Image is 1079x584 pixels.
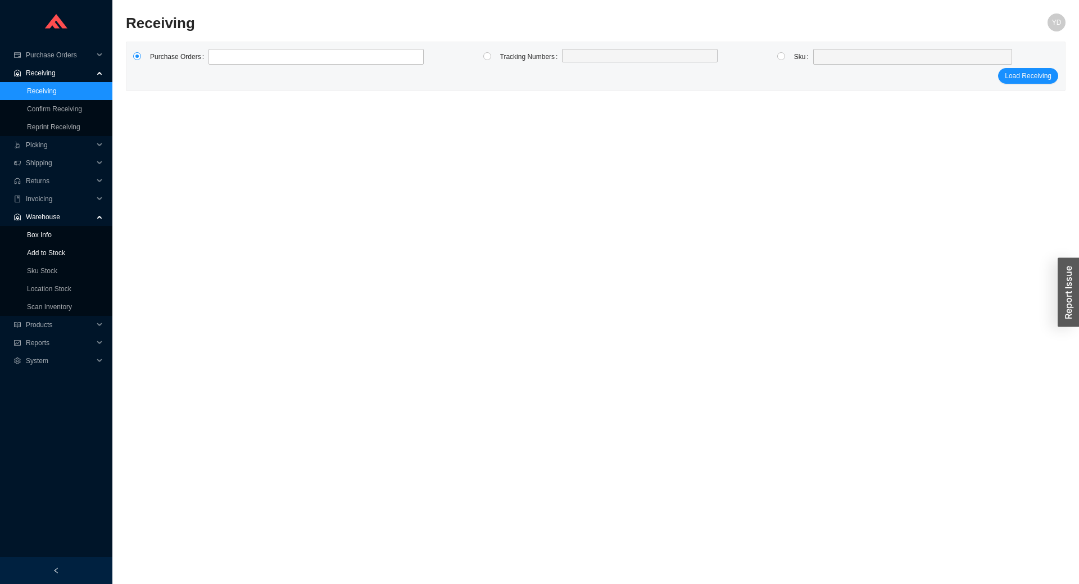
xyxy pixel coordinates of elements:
[27,87,57,95] a: Receiving
[27,231,52,239] a: Box Info
[13,52,21,58] span: credit-card
[126,13,831,33] h2: Receiving
[26,208,93,226] span: Warehouse
[26,136,93,154] span: Picking
[26,316,93,334] span: Products
[13,196,21,202] span: book
[794,49,813,65] label: Sku
[1052,13,1062,31] span: YD
[27,285,71,293] a: Location Stock
[13,357,21,364] span: setting
[13,322,21,328] span: read
[26,154,93,172] span: Shipping
[13,178,21,184] span: customer-service
[26,46,93,64] span: Purchase Orders
[150,49,208,65] label: Purchase Orders
[998,68,1058,84] button: Load Receiving
[26,172,93,190] span: Returns
[13,339,21,346] span: fund
[1005,70,1051,82] span: Load Receiving
[26,64,93,82] span: Receiving
[500,49,563,65] label: Tracking Numbers
[27,105,82,113] a: Confirm Receiving
[53,567,60,574] span: left
[27,267,57,275] a: Sku Stock
[26,352,93,370] span: System
[27,123,80,131] a: Reprint Receiving
[27,303,72,311] a: Scan Inventory
[26,334,93,352] span: Reports
[26,190,93,208] span: Invoicing
[27,249,65,257] a: Add to Stock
